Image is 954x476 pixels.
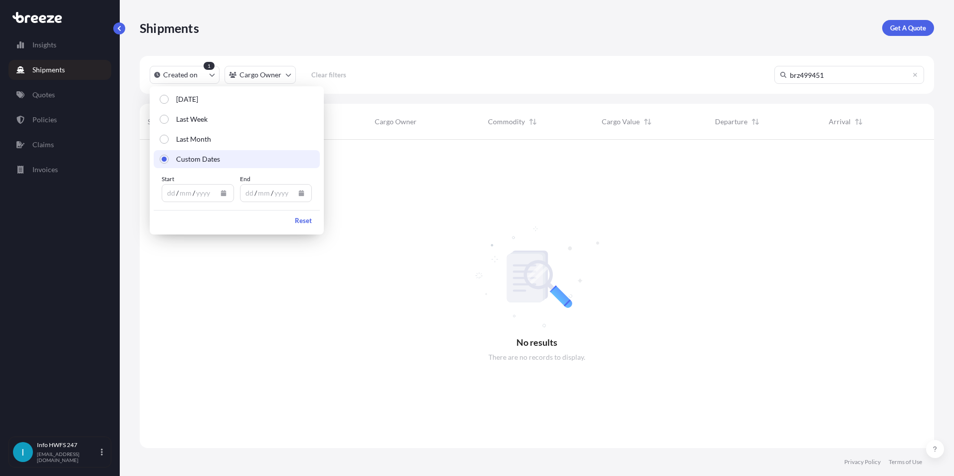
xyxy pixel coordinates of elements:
[602,117,640,127] span: Cargo Value
[176,154,220,164] p: Custom Dates
[154,130,320,148] button: Last Month
[257,187,271,199] div: month,
[295,216,312,226] p: Reset
[176,114,208,124] p: Last Week
[225,66,296,84] button: cargoOwner Filter options
[890,23,926,33] p: Get A Quote
[150,66,220,84] button: createdOn Filter options
[642,116,654,128] button: Sort
[163,70,198,80] p: Created on
[32,90,55,100] p: Quotes
[749,116,761,128] button: Sort
[204,62,215,70] div: 1
[176,134,211,144] p: Last Month
[774,66,924,84] input: Search Shipment ID...
[715,117,747,127] span: Departure
[527,116,539,128] button: Sort
[239,70,281,80] p: Cargo Owner
[148,117,205,127] span: Shipment Number
[140,20,199,36] p: Shipments
[8,60,111,80] a: Shipments
[216,185,232,201] button: Calendar
[32,40,56,50] p: Insights
[162,174,174,184] span: Start
[8,160,111,180] a: Invoices
[8,85,111,105] a: Quotes
[32,165,58,175] p: Invoices
[293,185,309,201] button: Calendar
[37,441,99,449] p: Info HWFS 247
[32,140,54,150] p: Claims
[154,90,320,108] button: [DATE]
[311,70,346,80] p: Clear filters
[176,94,198,104] p: [DATE]
[889,458,922,466] a: Terms of Use
[271,187,273,199] div: /
[844,458,881,466] a: Privacy Policy
[882,20,934,36] a: Get A Quote
[37,451,99,463] p: [EMAIL_ADDRESS][DOMAIN_NAME]
[176,187,179,199] div: /
[32,65,65,75] p: Shipments
[301,67,357,83] button: Clear filters
[244,187,254,199] div: day,
[488,117,525,127] span: Commodity
[853,116,865,128] button: Sort
[287,213,320,229] button: Reset
[254,187,257,199] div: /
[193,187,195,199] div: /
[8,35,111,55] a: Insights
[8,135,111,155] a: Claims
[154,110,320,128] button: Last Week
[150,86,324,235] div: createdOn Filter options
[21,447,24,457] span: I
[179,187,193,199] div: month,
[154,150,320,168] button: Custom Dates
[32,115,57,125] p: Policies
[8,110,111,130] a: Policies
[240,174,250,184] span: End
[375,117,417,127] span: Cargo Owner
[829,117,851,127] span: Arrival
[166,187,176,199] div: day,
[154,90,320,168] div: Select Option
[195,187,211,199] div: year,
[273,187,289,199] div: year,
